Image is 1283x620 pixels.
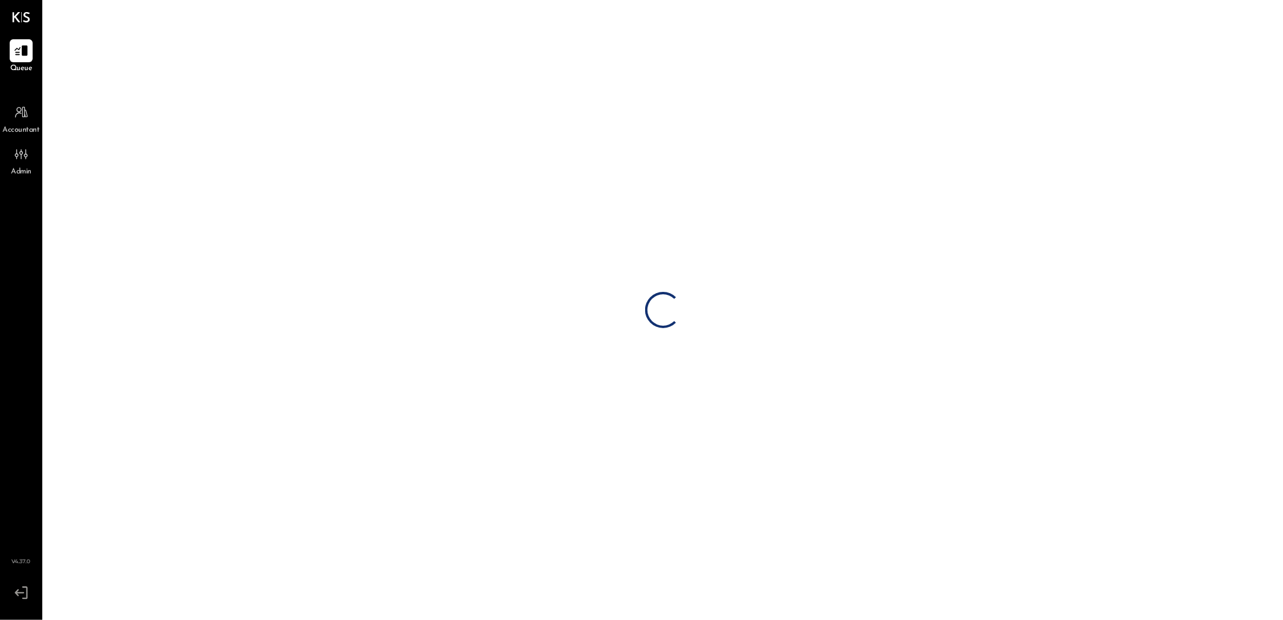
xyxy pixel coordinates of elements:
a: Admin [1,143,42,178]
span: Accountant [3,125,40,136]
a: Accountant [1,101,42,136]
span: Admin [11,167,31,178]
span: Queue [10,63,33,74]
a: Queue [1,39,42,74]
